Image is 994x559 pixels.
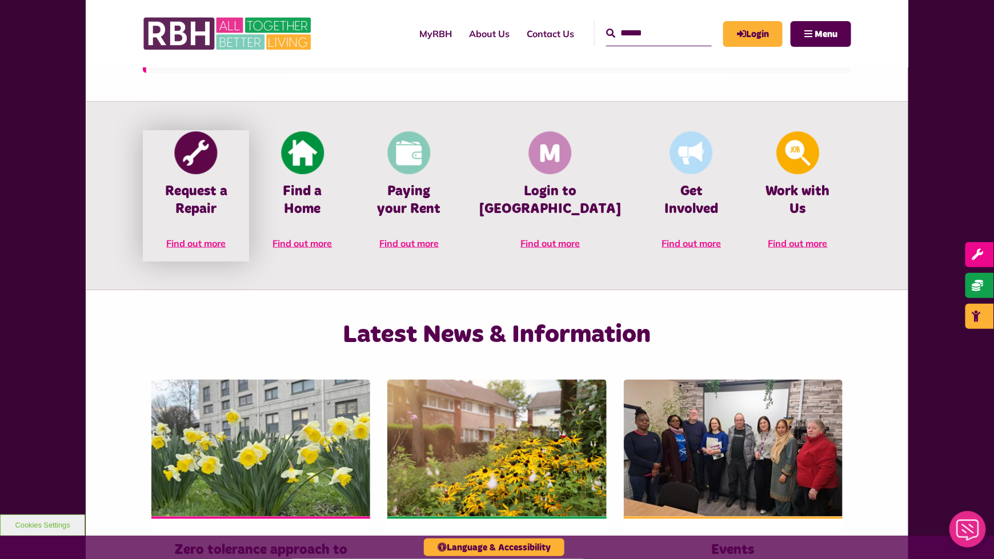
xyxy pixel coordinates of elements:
[943,508,994,559] iframe: Netcall Web Assistant for live chat
[776,132,819,175] img: Looking For A Job
[411,18,460,49] a: MyRBH
[424,538,564,556] button: Language & Accessibility
[273,238,332,249] span: Find out more
[762,183,834,218] h4: Work with Us
[606,21,712,46] input: Search
[460,18,518,49] a: About Us
[373,183,445,218] h4: Paying your Rent
[166,238,226,249] span: Find out more
[624,380,843,517] img: Group photo of customers and colleagues at Spotland Community Centre
[356,130,462,262] a: Pay Rent Paying your Rent Find out more
[723,21,783,47] a: MyRBH
[175,132,218,175] img: Report Repair
[388,132,431,175] img: Pay Rent
[638,130,744,262] a: Get Involved Get Involved Find out more
[815,30,837,39] span: Menu
[281,132,324,175] img: Find A Home
[791,21,851,47] button: Navigation
[768,238,828,249] span: Find out more
[745,130,851,262] a: Looking For A Job Work with Us Find out more
[143,11,314,56] img: RBH
[379,238,439,249] span: Find out more
[249,130,355,262] a: Find A Home Find a Home Find out more
[670,132,713,175] img: Get Involved
[387,380,606,517] img: SAZ MEDIA RBH HOUSING4
[261,319,734,351] h2: Latest News & Information
[462,130,638,262] a: Membership And Mutuality Login to [GEOGRAPHIC_DATA] Find out more
[160,183,232,218] h4: Request a Repair
[655,183,727,218] h4: Get Involved
[520,238,580,249] span: Find out more
[143,130,249,262] a: Report Repair Request a Repair Find out more
[266,183,338,218] h4: Find a Home
[518,18,583,49] a: Contact Us
[529,132,572,175] img: Membership And Mutuality
[479,183,621,218] h4: Login to [GEOGRAPHIC_DATA]
[151,380,370,517] img: Freehold
[662,238,721,249] span: Find out more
